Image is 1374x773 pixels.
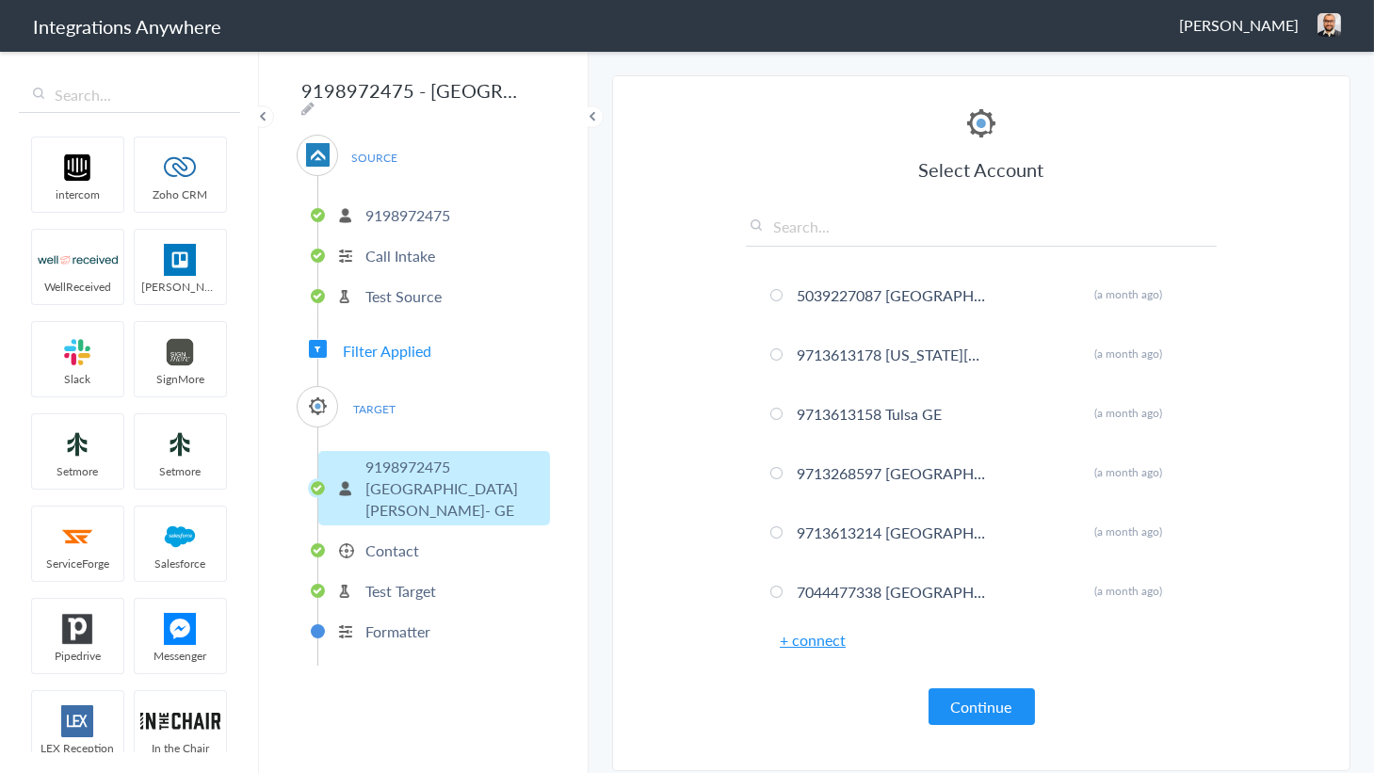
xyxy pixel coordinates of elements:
[746,216,1217,247] input: Search...
[38,244,118,276] img: wr-logo.svg
[1094,464,1162,480] span: (a month ago)
[339,145,411,170] span: SOURCE
[746,156,1217,183] h3: Select Account
[780,629,846,651] a: + connect
[306,143,330,167] img: af-app-logo.svg
[38,428,118,460] img: setmoreNew.jpg
[32,186,123,202] span: intercom
[1094,346,1162,362] span: (a month ago)
[135,186,226,202] span: Zoho CRM
[140,428,220,460] img: setmoreNew.jpg
[962,105,1000,142] img: serviceminder-logo.svg
[38,336,118,368] img: slack-logo.svg
[32,371,123,387] span: Slack
[1094,583,1162,599] span: (a month ago)
[19,77,240,113] input: Search...
[1179,14,1299,36] span: [PERSON_NAME]
[140,521,220,553] img: salesforce-logo.svg
[32,740,123,756] span: LEX Reception
[32,463,123,479] span: Setmore
[135,648,226,664] span: Messenger
[1094,523,1162,539] span: (a month ago)
[32,279,123,295] span: WellReceived
[32,648,123,664] span: Pipedrive
[135,556,226,572] span: Salesforce
[365,204,450,226] p: 9198972475
[1317,13,1341,37] img: pxl-20231231-094529221-2.jpg
[38,613,118,645] img: pipedrive.png
[135,279,226,295] span: [PERSON_NAME]
[135,740,226,756] span: In the Chair
[38,705,118,737] img: lex-app-logo.svg
[135,463,226,479] span: Setmore
[365,580,436,602] p: Test Target
[365,620,430,642] p: Formatter
[339,396,411,422] span: TARGET
[365,245,435,266] p: Call Intake
[32,556,123,572] span: ServiceForge
[38,152,118,184] img: intercom-logo.svg
[365,539,419,561] p: Contact
[140,244,220,276] img: trello.png
[140,152,220,184] img: zoho-logo.svg
[33,13,221,40] h1: Integrations Anywhere
[140,613,220,645] img: FBM.png
[365,456,545,521] p: 9198972475 [GEOGRAPHIC_DATA][PERSON_NAME]- GE
[929,688,1035,725] button: Continue
[343,340,431,362] span: Filter Applied
[1094,286,1162,302] span: (a month ago)
[135,371,226,387] span: SignMore
[38,521,118,553] img: serviceforge-icon.png
[140,336,220,368] img: signmore-logo.png
[365,285,442,307] p: Test Source
[1094,405,1162,421] span: (a month ago)
[306,395,330,418] img: serviceminder-logo.svg
[140,705,220,737] img: inch-logo.svg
